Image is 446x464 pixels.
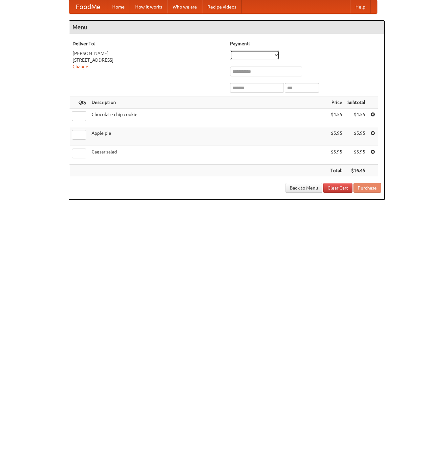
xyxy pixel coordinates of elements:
th: Description [89,96,328,109]
a: Who we are [167,0,202,13]
a: FoodMe [69,0,107,13]
a: Home [107,0,130,13]
th: Total: [328,165,345,177]
td: $5.95 [345,127,368,146]
td: Chocolate chip cookie [89,109,328,127]
td: $5.95 [328,146,345,165]
th: Subtotal [345,96,368,109]
td: Caesar salad [89,146,328,165]
th: Price [328,96,345,109]
td: Apple pie [89,127,328,146]
th: Qty [69,96,89,109]
td: $4.55 [328,109,345,127]
a: Clear Cart [323,183,352,193]
td: $5.95 [328,127,345,146]
a: Help [350,0,371,13]
th: $16.45 [345,165,368,177]
h5: Deliver To: [73,40,223,47]
h4: Menu [69,21,384,34]
button: Purchase [353,183,381,193]
td: $5.95 [345,146,368,165]
div: [PERSON_NAME] [73,50,223,57]
div: [STREET_ADDRESS] [73,57,223,63]
h5: Payment: [230,40,381,47]
a: How it works [130,0,167,13]
a: Back to Menu [286,183,322,193]
a: Change [73,64,88,69]
td: $4.55 [345,109,368,127]
a: Recipe videos [202,0,242,13]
